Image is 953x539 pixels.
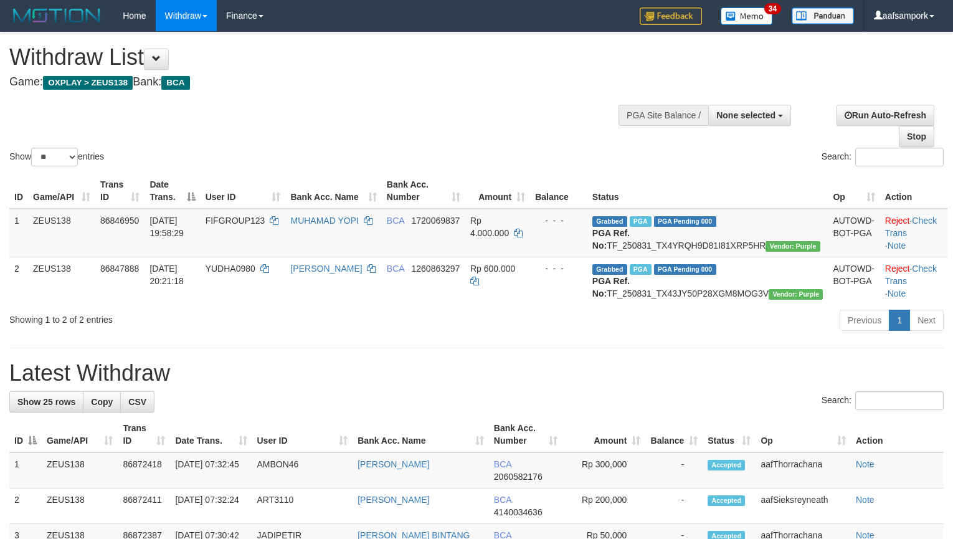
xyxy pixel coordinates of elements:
a: CSV [120,391,154,413]
b: PGA Ref. No: [592,228,630,250]
th: Status: activate to sort column ascending [703,417,756,452]
span: Marked by aafnoeunsreypich [630,216,652,227]
span: Accepted [708,460,745,470]
span: BCA [161,76,189,90]
a: Previous [840,310,889,331]
span: 86847888 [100,264,139,274]
a: Copy [83,391,121,413]
td: ZEUS138 [42,452,118,489]
td: AMBON46 [252,452,353,489]
span: None selected [716,110,775,120]
a: [PERSON_NAME] [358,459,429,469]
div: - - - [535,262,582,275]
b: PGA Ref. No: [592,276,630,298]
td: - [645,452,703,489]
a: Check Trans [885,216,937,238]
th: Bank Acc. Name: activate to sort column ascending [285,173,381,209]
img: Feedback.jpg [640,7,702,25]
span: YUDHA0980 [206,264,255,274]
input: Search: [855,148,944,166]
td: 1 [9,452,42,489]
span: Copy 1720069837 to clipboard [411,216,460,226]
select: Showentries [31,148,78,166]
td: [DATE] 07:32:45 [170,452,252,489]
a: Reject [885,216,910,226]
a: Note [888,241,906,250]
span: Rp 600.000 [470,264,515,274]
span: Show 25 rows [17,397,75,407]
span: BCA [387,216,404,226]
a: Next [909,310,944,331]
th: Date Trans.: activate to sort column ascending [170,417,252,452]
button: None selected [708,105,791,126]
label: Search: [822,391,944,410]
span: Copy 2060582176 to clipboard [494,472,543,482]
td: - [645,489,703,524]
div: Showing 1 to 2 of 2 entries [9,308,388,326]
td: AUTOWD-BOT-PGA [828,257,880,305]
label: Show entries [9,148,104,166]
div: - - - [535,214,582,227]
a: 1 [889,310,910,331]
a: [PERSON_NAME] [358,495,429,505]
a: Note [856,459,875,469]
img: MOTION_logo.png [9,6,104,25]
span: Copy 4140034636 to clipboard [494,507,543,517]
span: BCA [387,264,404,274]
td: aafSieksreyneath [756,489,851,524]
span: PGA Pending [654,264,716,275]
th: ID [9,173,28,209]
img: panduan.png [792,7,854,24]
span: [DATE] 20:21:18 [149,264,184,286]
td: Rp 200,000 [562,489,645,524]
div: PGA Site Balance / [619,105,708,126]
a: [PERSON_NAME] [290,264,362,274]
th: Status [587,173,828,209]
td: Rp 300,000 [562,452,645,489]
td: 86872411 [118,489,170,524]
span: CSV [128,397,146,407]
span: 34 [764,3,781,14]
td: 1 [9,209,28,257]
input: Search: [855,391,944,410]
th: Op: activate to sort column ascending [828,173,880,209]
span: OXPLAY > ZEUS138 [43,76,133,90]
a: Show 25 rows [9,391,83,413]
span: Copy [91,397,113,407]
th: Bank Acc. Name: activate to sort column ascending [353,417,489,452]
span: Marked by aafnoeunsreypich [630,264,652,275]
span: Vendor URL: https://trx4.1velocity.biz [766,241,820,252]
td: ZEUS138 [28,257,95,305]
a: Check Trans [885,264,937,286]
td: TF_250831_TX4YRQH9D81I81XRP5HR [587,209,828,257]
th: Balance: activate to sort column ascending [645,417,703,452]
th: Action [851,417,944,452]
th: Amount: activate to sort column ascending [562,417,645,452]
th: Balance [530,173,587,209]
span: Grabbed [592,264,627,275]
th: Amount: activate to sort column ascending [465,173,530,209]
span: BCA [494,495,511,505]
th: User ID: activate to sort column ascending [201,173,286,209]
td: · · [880,257,947,305]
a: Reject [885,264,910,274]
h4: Game: Bank: [9,76,623,88]
a: Run Auto-Refresh [837,105,934,126]
span: Vendor URL: https://trx4.1velocity.biz [769,289,823,300]
td: ZEUS138 [42,489,118,524]
td: aafThorrachana [756,452,851,489]
a: Note [856,495,875,505]
span: BCA [494,459,511,469]
span: PGA Pending [654,216,716,227]
label: Search: [822,148,944,166]
th: Bank Acc. Number: activate to sort column ascending [382,173,465,209]
td: 86872418 [118,452,170,489]
td: TF_250831_TX43JY50P28XGM8MOG3V [587,257,828,305]
a: Note [888,289,906,298]
a: MUHAMAD YOPI [290,216,358,226]
th: Game/API: activate to sort column ascending [28,173,95,209]
th: User ID: activate to sort column ascending [252,417,353,452]
th: Trans ID: activate to sort column ascending [95,173,145,209]
span: Accepted [708,495,745,506]
th: Game/API: activate to sort column ascending [42,417,118,452]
